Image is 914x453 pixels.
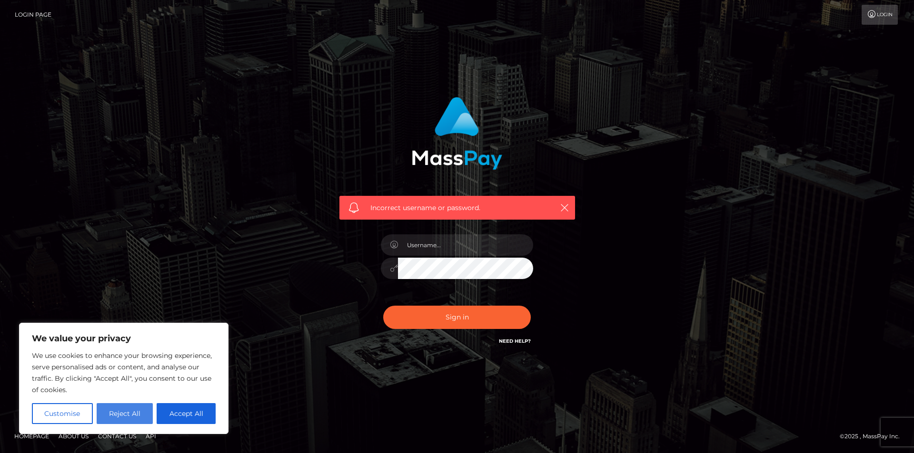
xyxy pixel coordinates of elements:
[499,338,531,344] a: Need Help?
[32,333,216,344] p: We value your privacy
[94,429,140,443] a: Contact Us
[142,429,160,443] a: API
[412,97,502,170] img: MassPay Login
[19,323,228,434] div: We value your privacy
[840,431,907,442] div: © 2025 , MassPay Inc.
[383,306,531,329] button: Sign in
[32,403,93,424] button: Customise
[398,234,533,256] input: Username...
[10,429,53,443] a: Homepage
[55,429,92,443] a: About Us
[862,5,898,25] a: Login
[97,403,153,424] button: Reject All
[157,403,216,424] button: Accept All
[15,5,51,25] a: Login Page
[370,203,544,213] span: Incorrect username or password.
[32,350,216,395] p: We use cookies to enhance your browsing experience, serve personalised ads or content, and analys...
